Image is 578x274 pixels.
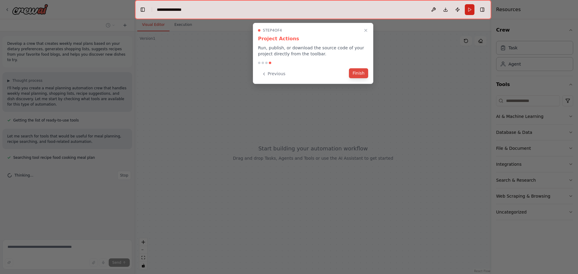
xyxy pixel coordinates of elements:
[258,35,368,42] h3: Project Actions
[362,27,369,34] button: Close walkthrough
[258,45,368,57] p: Run, publish, or download the source code of your project directly from the toolbar.
[138,5,147,14] button: Hide left sidebar
[263,28,282,33] span: Step 4 of 4
[258,69,289,79] button: Previous
[349,68,368,78] button: Finish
